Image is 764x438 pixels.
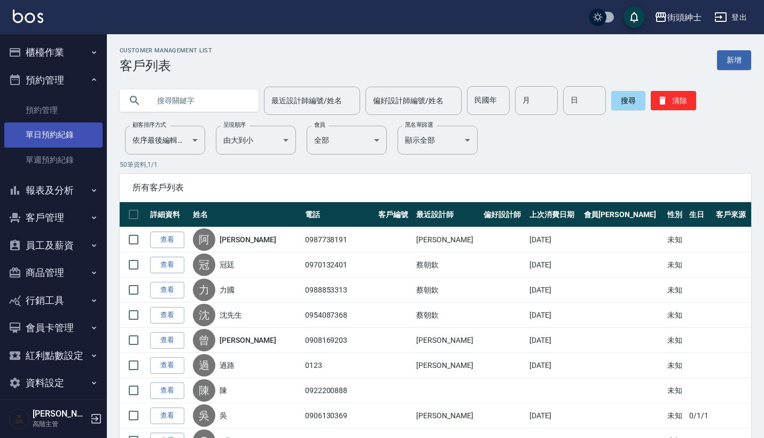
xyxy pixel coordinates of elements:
[4,369,103,397] button: 資料設定
[220,310,242,320] a: 沈先生
[132,182,738,193] span: 所有客戶列表
[220,410,227,421] a: 吳
[414,403,481,428] td: [PERSON_NAME]
[220,360,235,371] a: 過路
[665,353,687,378] td: 未知
[665,403,687,428] td: 未知
[414,353,481,378] td: [PERSON_NAME]
[302,227,376,252] td: 0987738191
[665,278,687,303] td: 未知
[405,121,433,129] label: 黑名單篩選
[150,257,184,273] a: 查看
[216,126,296,155] div: 由大到小
[302,328,376,353] td: 0908169203
[4,122,103,147] a: 單日預約紀錄
[132,121,166,129] label: 顧客排序方式
[527,278,581,303] td: [DATE]
[414,227,481,252] td: [PERSON_NAME]
[193,379,215,402] div: 陳
[665,378,687,403] td: 未知
[220,385,227,396] a: 陳
[665,303,687,328] td: 未知
[397,126,478,155] div: 顯示全部
[4,148,103,172] a: 單週預約紀錄
[302,278,376,303] td: 0988853313
[33,409,87,419] h5: [PERSON_NAME]
[650,6,706,28] button: 街頭紳士
[4,232,103,259] button: 員工及薪資
[193,354,215,376] div: 過
[4,342,103,370] button: 紅利點數設定
[527,353,581,378] td: [DATE]
[4,204,103,232] button: 客戶管理
[13,10,43,23] img: Logo
[33,419,87,429] p: 高階主管
[665,202,687,227] th: 性別
[623,6,645,28] button: save
[9,408,30,429] img: Person
[665,328,687,353] td: 未知
[193,279,215,301] div: 力
[302,202,376,227] th: 電話
[125,126,205,155] div: 依序最後編輯時間
[150,86,250,115] input: 搜尋關鍵字
[4,66,103,94] button: 預約管理
[4,259,103,287] button: 商品管理
[414,278,481,303] td: 蔡朝欽
[665,252,687,278] td: 未知
[651,91,696,110] button: 清除
[527,202,581,227] th: 上次消費日期
[611,91,645,110] button: 搜尋
[190,202,302,227] th: 姓名
[120,47,212,54] h2: Customer Management List
[193,228,215,251] div: 阿
[527,403,581,428] td: [DATE]
[193,253,215,276] div: 冠
[665,227,687,252] td: 未知
[667,11,701,24] div: 街頭紳士
[150,408,184,424] a: 查看
[581,202,665,227] th: 會員[PERSON_NAME]
[147,202,190,227] th: 詳細資料
[376,202,414,227] th: 客戶編號
[193,304,215,326] div: 沈
[307,126,387,155] div: 全部
[713,202,751,227] th: 客戶來源
[150,332,184,349] a: 查看
[302,303,376,328] td: 0954087368
[527,252,581,278] td: [DATE]
[314,121,325,129] label: 會員
[120,160,751,170] p: 50 筆資料, 1 / 1
[527,303,581,328] td: [DATE]
[4,314,103,342] button: 會員卡管理
[220,234,276,245] a: [PERSON_NAME]
[220,335,276,345] a: [PERSON_NAME]
[150,232,184,248] a: 查看
[414,252,481,278] td: 蔡朝欽
[150,382,184,399] a: 查看
[302,403,376,428] td: 0906130369
[302,252,376,278] td: 0970132401
[687,403,713,428] td: 0/1/1
[481,202,527,227] th: 偏好設計師
[150,282,184,298] a: 查看
[4,39,103,66] button: 櫃檯作業
[220,285,235,295] a: 力國
[4,176,103,204] button: 報表及分析
[302,353,376,378] td: 0123
[4,98,103,122] a: 預約管理
[302,378,376,403] td: 0922200888
[527,328,581,353] td: [DATE]
[4,287,103,314] button: 行銷工具
[687,202,713,227] th: 生日
[414,303,481,328] td: 蔡朝欽
[193,404,215,427] div: 吳
[150,357,184,374] a: 查看
[414,328,481,353] td: [PERSON_NAME]
[150,307,184,324] a: 查看
[193,329,215,351] div: 曾
[717,50,751,70] a: 新增
[120,58,212,73] h3: 客戶列表
[223,121,246,129] label: 呈現順序
[710,7,751,27] button: 登出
